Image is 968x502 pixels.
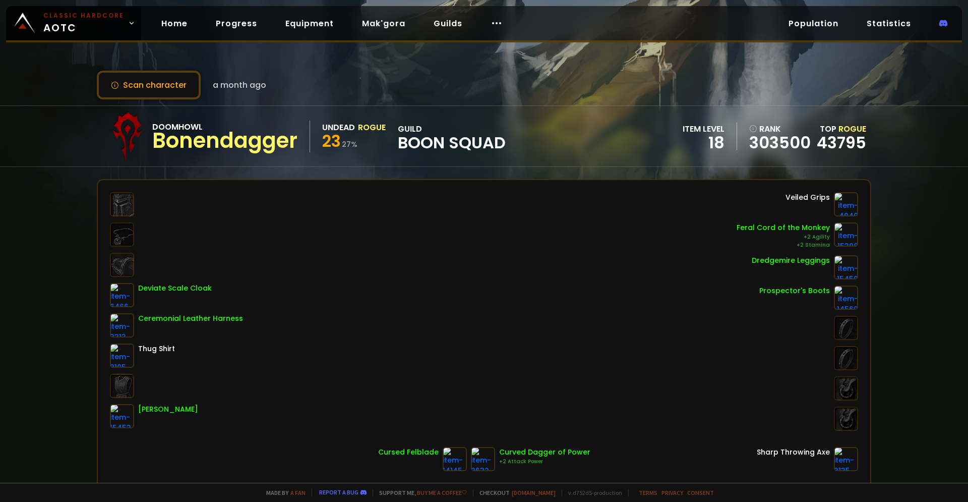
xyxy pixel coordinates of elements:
[152,133,297,148] div: Bonendagger
[687,489,714,496] a: Consent
[817,131,866,154] a: 43795
[354,13,413,34] a: Mak'gora
[834,255,858,280] img: item-15450
[138,313,243,324] div: Ceremonial Leather Harness
[749,123,811,135] div: rank
[749,135,811,150] a: 303500
[780,13,846,34] a: Population
[471,447,495,471] img: item-2632
[208,13,265,34] a: Progress
[562,489,622,496] span: v. d752d5 - production
[443,447,467,471] img: item-14145
[661,489,683,496] a: Privacy
[834,447,858,471] img: item-3135
[138,404,198,415] div: [PERSON_NAME]
[358,121,386,134] div: Rogue
[757,447,830,458] div: Sharp Throwing Axe
[834,222,858,247] img: item-15308
[213,79,266,91] span: a month ago
[277,13,342,34] a: Equipment
[752,255,830,266] div: Dredgemire Leggings
[97,71,201,99] button: Scan character
[499,447,590,458] div: Curved Dagger of Power
[152,121,297,133] div: Doomhowl
[759,286,830,296] div: Prospector's Boots
[110,313,134,338] img: item-3313
[138,283,212,294] div: Deviate Scale Cloak
[260,489,306,496] span: Made by
[512,489,556,496] a: [DOMAIN_NAME]
[110,404,134,428] img: item-15453
[43,11,124,20] small: Classic Hardcore
[737,233,830,241] div: +2 Agility
[378,447,439,458] div: Cursed Felblade
[373,489,467,496] span: Support me,
[737,241,830,249] div: +2 Stamina
[110,283,134,307] img: item-6466
[417,489,467,496] a: Buy me a coffee
[737,222,830,233] div: Feral Cord of the Monkey
[639,489,657,496] a: Terms
[43,11,124,35] span: AOTC
[834,192,858,216] img: item-4940
[785,192,830,203] div: Veiled Grips
[426,13,470,34] a: Guilds
[319,488,358,496] a: Report a bug
[322,121,355,134] div: Undead
[834,286,858,310] img: item-14560
[110,344,134,368] img: item-2105
[6,6,141,40] a: Classic HardcoreAOTC
[683,135,724,150] div: 18
[683,123,724,135] div: item level
[499,458,590,466] div: +2 Attack Power
[153,13,196,34] a: Home
[322,130,341,152] span: 23
[342,139,357,149] small: 27 %
[398,135,506,150] span: Boon Squad
[817,123,866,135] div: Top
[398,123,506,150] div: guild
[138,344,175,354] div: Thug Shirt
[290,489,306,496] a: a fan
[473,489,556,496] span: Checkout
[838,123,866,135] span: Rogue
[859,13,919,34] a: Statistics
